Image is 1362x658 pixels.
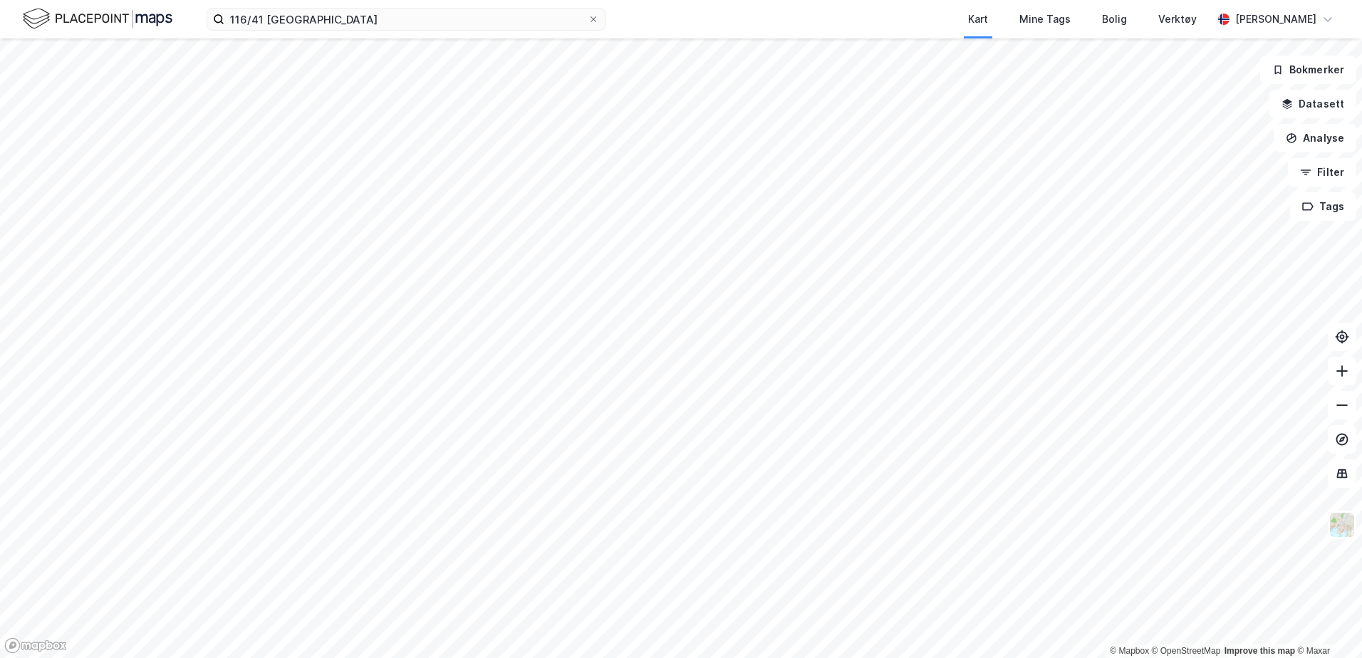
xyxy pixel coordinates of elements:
[968,11,988,28] div: Kart
[1274,124,1356,152] button: Analyse
[1329,511,1356,538] img: Z
[1110,646,1149,656] a: Mapbox
[1269,90,1356,118] button: Datasett
[1260,56,1356,84] button: Bokmerker
[1158,11,1197,28] div: Verktøy
[23,6,172,31] img: logo.f888ab2527a4732fd821a326f86c7f29.svg
[1290,192,1356,221] button: Tags
[1288,158,1356,187] button: Filter
[1102,11,1127,28] div: Bolig
[1152,646,1221,656] a: OpenStreetMap
[1225,646,1295,656] a: Improve this map
[1019,11,1071,28] div: Mine Tags
[224,9,588,30] input: Søk på adresse, matrikkel, gårdeiere, leietakere eller personer
[4,637,67,654] a: Mapbox homepage
[1291,590,1362,658] iframe: Chat Widget
[1235,11,1316,28] div: [PERSON_NAME]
